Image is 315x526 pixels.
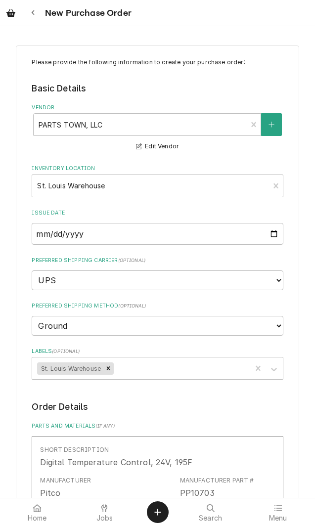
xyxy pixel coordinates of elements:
div: Preferred Shipping Carrier [32,257,283,290]
span: Jobs [96,514,113,522]
label: Vendor [32,104,283,112]
span: ( optional ) [118,303,146,308]
label: Parts and Materials [32,422,283,430]
span: ( optional ) [118,258,146,263]
a: Search [178,500,244,524]
div: Preferred Shipping Method [32,302,283,335]
a: Home [4,500,70,524]
div: Manufacturer [40,476,91,485]
span: Home [28,514,47,522]
a: Jobs [71,500,137,524]
legend: Basic Details [32,82,283,95]
label: Preferred Shipping Carrier [32,257,283,264]
a: Go to Purchase Orders [2,4,20,22]
svg: Create New Vendor [269,121,274,128]
div: Labels [32,348,283,380]
div: Issue Date [32,209,283,244]
div: Digital Temperature Control, 24V, 195F [40,456,192,468]
label: Inventory Location [32,165,283,173]
span: ( optional ) [52,349,80,354]
div: Part Number [180,476,254,499]
a: Menu [245,500,311,524]
div: Vendor [32,104,283,153]
span: ( if any ) [95,423,114,429]
p: Please provide the following information to create your purchase order: [32,58,283,67]
div: Inventory Location [32,165,283,197]
button: Create New Vendor [261,113,282,136]
input: yyyy-mm-dd [32,223,283,245]
div: Short Description [40,445,109,454]
span: Search [199,514,222,522]
div: Manufacturer [40,476,91,499]
button: Navigate back [24,4,42,22]
span: New Purchase Order [42,6,132,20]
div: St. Louis Warehouse [37,362,103,375]
legend: Order Details [32,400,283,413]
div: Part Number [180,487,215,499]
span: Menu [269,514,287,522]
div: Manufacturer Part # [180,476,254,485]
button: Edit Vendor [135,140,180,153]
label: Preferred Shipping Method [32,302,283,310]
div: Manufacturer [40,487,60,499]
label: Issue Date [32,209,283,217]
div: Remove St. Louis Warehouse [103,362,114,375]
label: Labels [32,348,283,355]
button: Create Object [147,501,169,523]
